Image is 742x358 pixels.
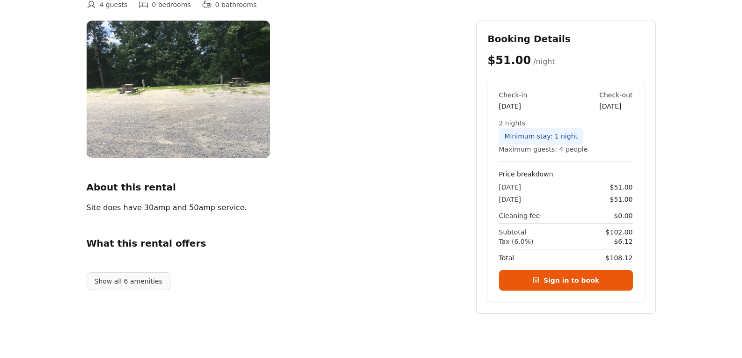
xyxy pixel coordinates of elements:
div: Check-out [599,90,632,100]
a: Sign in to book [499,270,633,291]
div: Check-in [499,90,528,100]
span: $51.00 [610,195,633,204]
span: Subtotal [499,227,527,237]
img: campsite%2041.JPG [87,21,270,158]
div: [DATE] [599,102,632,111]
div: 2 nights [499,118,633,128]
span: $6.12 [614,237,632,246]
span: $108.12 [606,253,633,263]
span: [DATE] [499,183,521,192]
h2: About this rental [87,181,461,194]
h2: What this rental offers [87,237,461,250]
span: Cleaning fee [499,211,540,220]
div: [DATE] [499,102,528,111]
h4: Price breakdown [499,169,633,179]
span: $51.00 [610,183,633,192]
span: /night [533,57,555,66]
button: Show all 6 amenities [87,272,170,290]
span: Tax (6.0%) [499,237,534,246]
div: Maximum guests: 4 people [499,145,633,154]
span: $51.00 [488,54,531,67]
span: $102.00 [606,227,633,237]
span: $0.00 [614,211,632,220]
span: [DATE] [499,195,521,204]
div: Minimum stay: 1 night [499,128,584,145]
span: Total [499,253,514,263]
div: Site does have 30amp and 50amp service. [87,201,397,214]
h2: Booking Details [488,32,644,45]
